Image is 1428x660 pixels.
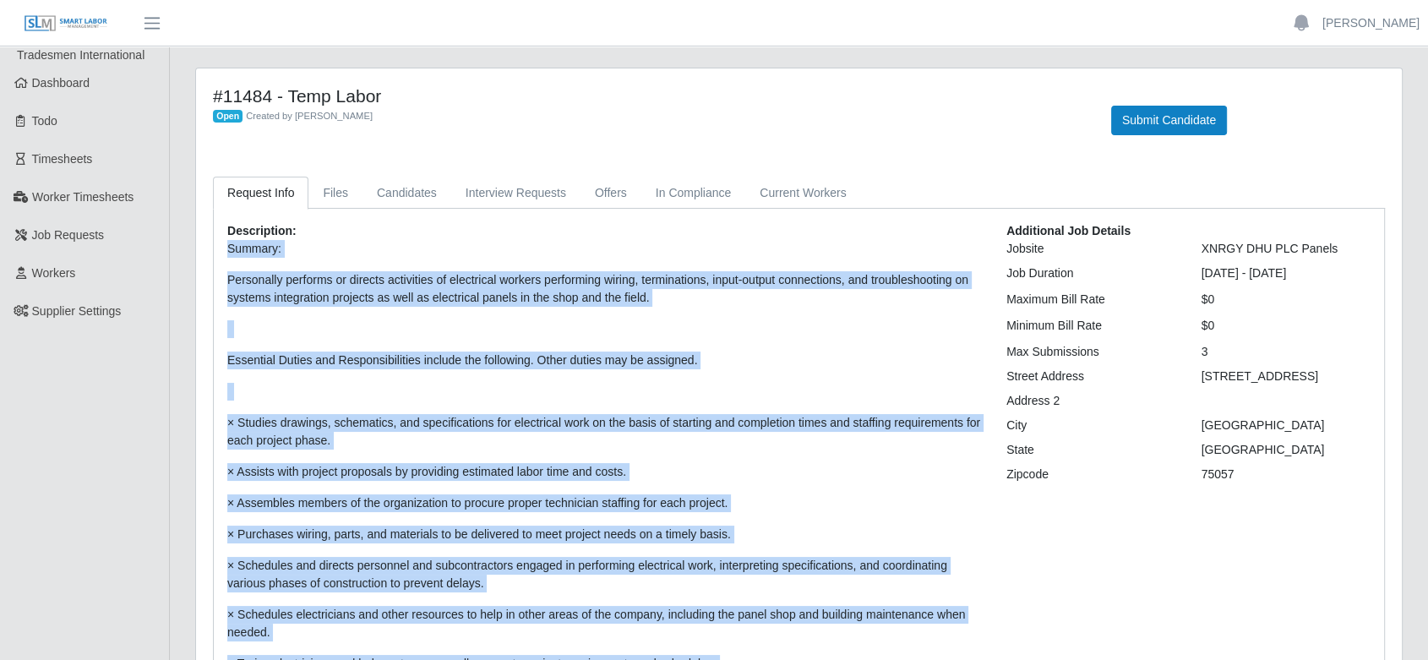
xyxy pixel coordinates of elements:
[32,266,76,280] span: Workers
[227,224,297,237] b: Description:
[227,271,981,307] p: Personally performs or directs activities of electrical workers performing wiring, terminations, ...
[1189,441,1384,459] div: [GEOGRAPHIC_DATA]
[994,291,1189,308] div: Maximum Bill Rate
[1189,368,1384,385] div: [STREET_ADDRESS]
[246,111,373,121] span: Created by [PERSON_NAME]
[227,526,981,543] p: × Purchases wiring, parts, and materials to be delivered to meet project needs on a timely basis.
[1189,417,1384,434] div: [GEOGRAPHIC_DATA]
[32,76,90,90] span: Dashboard
[227,463,981,481] p: × Assists with project proposals by providing estimated labor time and costs.
[745,177,860,210] a: Current Workers
[1189,317,1384,335] div: $0
[580,177,641,210] a: Offers
[994,466,1189,483] div: Zipcode
[994,417,1189,434] div: City
[227,557,981,592] p: × Schedules and directs personnel and subcontractors engaged in performing electrical work, inter...
[17,48,144,62] span: Tradesmen International
[213,110,243,123] span: Open
[32,114,57,128] span: Todo
[994,343,1189,361] div: Max Submissions
[227,352,981,369] p: Essential Duties and Responsibilities include the following. Other duties may be assigned.
[32,304,122,318] span: Supplier Settings
[641,177,746,210] a: In Compliance
[227,494,981,512] p: × Assembles members of the organization to procure proper technician staffing for each project.
[1111,106,1227,135] button: Submit Candidate
[227,240,981,258] p: Summary:
[1322,14,1420,32] a: [PERSON_NAME]
[1189,240,1384,258] div: XNRGY DHU PLC Panels
[32,228,105,242] span: Job Requests
[994,317,1189,335] div: Minimum Bill Rate
[451,177,580,210] a: Interview Requests
[308,177,362,210] a: Files
[994,265,1189,282] div: Job Duration
[32,152,93,166] span: Timesheets
[227,414,981,450] p: × Studies drawings, schematics, and specifications for electrical work on the basis of starting a...
[1006,224,1131,237] b: Additional Job Details
[213,85,1086,106] h4: #11484 - Temp Labor
[1189,265,1384,282] div: [DATE] - [DATE]
[1189,466,1384,483] div: 75057
[24,14,108,33] img: SLM Logo
[32,190,134,204] span: Worker Timesheets
[994,441,1189,459] div: State
[227,606,981,641] p: × Schedules electricians and other resources to help in other areas of the company, including the...
[213,177,308,210] a: Request Info
[362,177,451,210] a: Candidates
[994,368,1189,385] div: Street Address
[1189,343,1384,361] div: 3
[994,240,1189,258] div: Jobsite
[994,392,1189,410] div: Address 2
[1189,291,1384,308] div: $0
